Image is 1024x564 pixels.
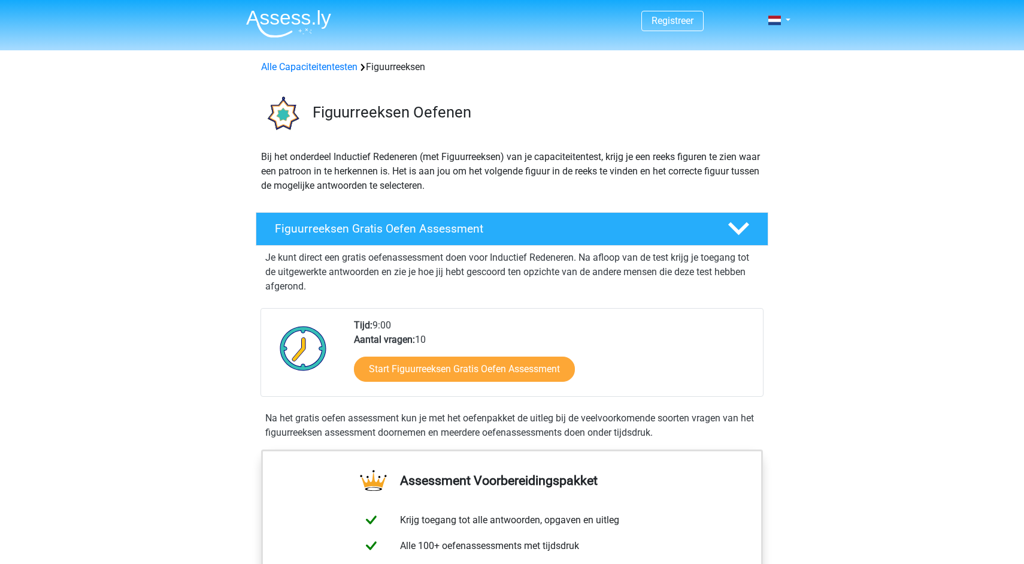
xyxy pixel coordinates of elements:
b: Tijd: [354,319,372,331]
img: Assessly [246,10,331,38]
div: Figuurreeksen [256,60,768,74]
p: Je kunt direct een gratis oefenassessment doen voor Inductief Redeneren. Na afloop van de test kr... [265,251,759,294]
h3: Figuurreeksen Oefenen [313,103,759,122]
a: Start Figuurreeksen Gratis Oefen Assessment [354,357,575,382]
b: Aantal vragen: [354,334,415,345]
a: Figuurreeksen Gratis Oefen Assessment [251,212,773,246]
img: Klok [273,318,334,378]
a: Alle Capaciteitentesten [261,61,358,73]
p: Bij het onderdeel Inductief Redeneren (met Figuurreeksen) van je capaciteitentest, krijg je een r... [261,150,763,193]
img: figuurreeksen [256,89,307,140]
div: 9:00 10 [345,318,762,396]
a: Registreer [652,15,693,26]
h4: Figuurreeksen Gratis Oefen Assessment [275,222,708,236]
div: Na het gratis oefen assessment kun je met het oefenpakket de uitleg bij de veelvoorkomende soorte... [260,411,764,440]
